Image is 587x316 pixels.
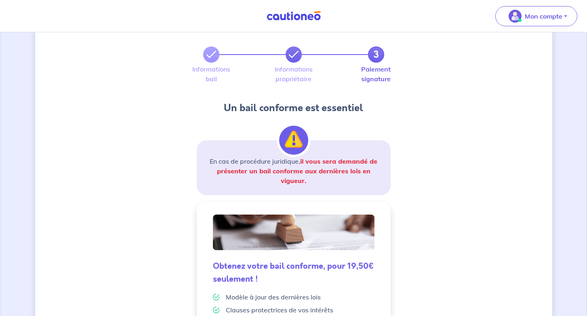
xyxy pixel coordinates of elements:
p: En cas de procédure juridique, [206,156,381,185]
h4: Un bail conforme est essentiel [197,101,391,114]
img: illu_account_valid_menu.svg [509,10,522,23]
label: Informations bail [203,66,219,82]
p: Mon compte [525,11,562,21]
strong: il vous sera demandé de présenter un bail conforme aux dernières lois en vigueur. [217,157,378,185]
p: Modèle à jour des dernières lois [226,292,321,302]
p: Clauses protectrices de vos intérêts [226,305,333,315]
img: Cautioneo [263,11,324,21]
a: 3 [368,46,384,63]
label: Paiement signature [368,66,384,82]
button: illu_account_valid_menu.svgMon compte [495,6,577,26]
img: valid-lease.png [213,215,375,250]
label: Informations propriétaire [286,66,302,82]
h5: Obtenez votre bail conforme, pour 19,50€ seulement ! [213,260,375,286]
img: illu_alert.svg [279,126,308,155]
